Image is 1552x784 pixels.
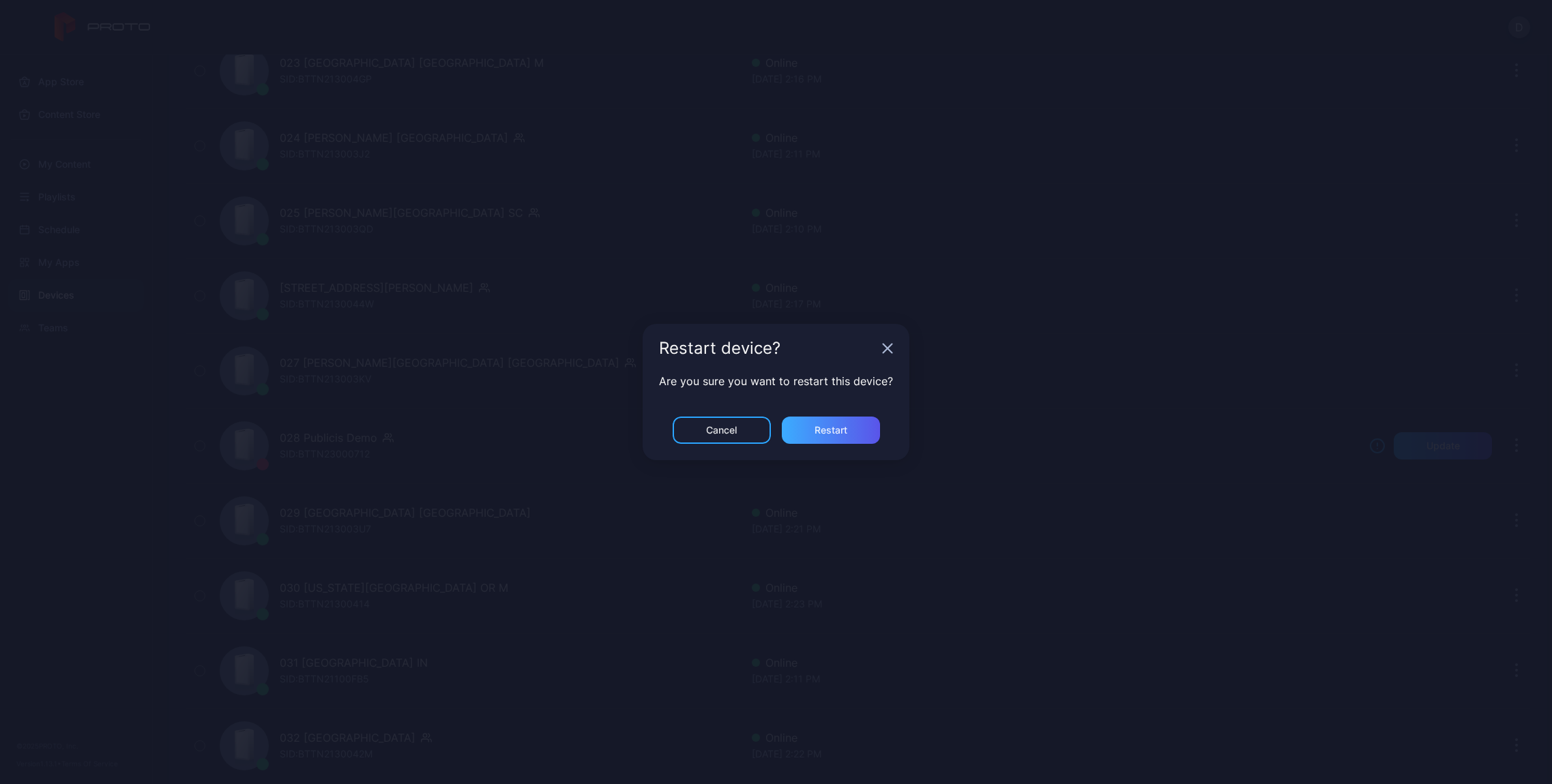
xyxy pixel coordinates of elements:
[659,340,877,357] div: Restart device?
[673,417,771,444] button: Cancel
[659,373,893,389] p: Are you sure you want to restart this device?
[706,425,737,436] div: Cancel
[815,425,847,436] div: Restart
[782,417,880,444] button: Restart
